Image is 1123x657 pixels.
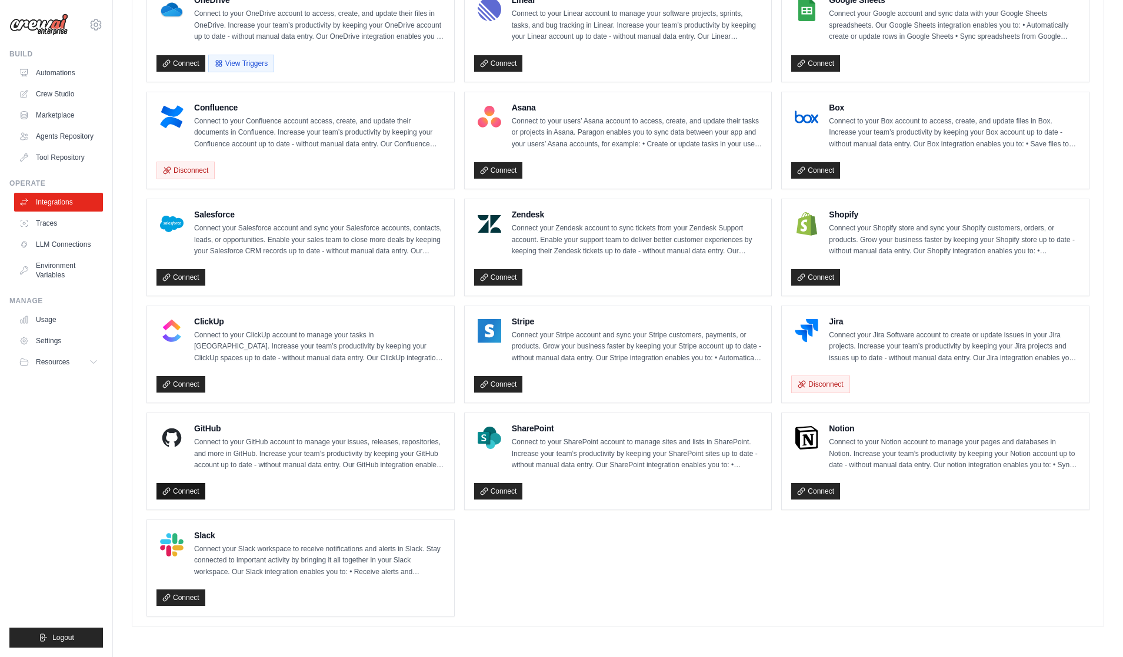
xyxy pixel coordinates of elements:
[791,162,840,179] a: Connect
[14,235,103,254] a: LLM Connections
[156,269,205,286] a: Connect
[829,437,1079,471] p: Connect to your Notion account to manage your pages and databases in Notion. Increase your team’s...
[14,193,103,212] a: Integrations
[14,310,103,329] a: Usage
[791,55,840,72] a: Connect
[208,55,274,72] button: View Triggers
[829,223,1079,257] p: Connect your Shopify store and sync your Shopify customers, orders, or products. Grow your busine...
[156,589,205,606] a: Connect
[791,376,849,393] button: Disconnect
[512,330,762,364] p: Connect your Stripe account and sync your Stripe customers, payments, or products. Grow your busi...
[36,357,69,367] span: Resources
[474,483,523,500] a: Connect
[829,8,1079,43] p: Connect your Google account and sync data with your Google Sheets spreadsheets. Our Google Sheets...
[512,437,762,471] p: Connect to your SharePoint account to manage sites and lists in SharePoint. Increase your team’s ...
[194,102,445,113] h4: Confluence
[512,102,762,113] h4: Asana
[829,116,1079,150] p: Connect to your Box account to access, create, and update files in Box. Increase your team’s prod...
[791,483,840,500] a: Connect
[14,148,103,167] a: Tool Repository
[156,376,205,393] a: Connect
[160,426,184,450] img: GitHub Logo
[512,423,762,434] h4: SharePoint
[9,49,103,59] div: Build
[160,105,184,129] img: Confluence Logo
[795,426,818,450] img: Notion Logo
[512,223,762,257] p: Connect your Zendesk account to sync tickets from your Zendesk Support account. Enable your suppo...
[194,116,445,150] p: Connect to your Confluence account access, create, and update their documents in Confluence. Incr...
[14,353,103,371] button: Resources
[160,533,184,557] img: Slack Logo
[512,316,762,327] h4: Stripe
[52,633,74,642] span: Logout
[512,209,762,220] h4: Zendesk
[9,179,103,188] div: Operate
[512,8,762,43] p: Connect to your Linear account to manage your software projects, sprints, tasks, and bug tracking...
[194,223,445,257] p: Connect your Salesforce account and sync your Salesforce accounts, contacts, leads, or opportunit...
[156,483,205,500] a: Connect
[14,106,103,125] a: Marketplace
[478,319,501,343] img: Stripe Logo
[795,212,818,236] img: Shopify Logo
[14,63,103,82] a: Automations
[14,256,103,284] a: Environment Variables
[9,296,103,306] div: Manage
[160,212,184,236] img: Salesforce Logo
[474,269,523,286] a: Connect
[194,209,445,220] h4: Salesforce
[829,423,1079,434] h4: Notion
[474,376,523,393] a: Connect
[829,209,1079,220] h4: Shopify
[478,105,501,129] img: Asana Logo
[474,162,523,179] a: Connect
[14,214,103,233] a: Traces
[474,55,523,72] a: Connect
[9,628,103,648] button: Logout
[194,330,445,364] p: Connect to your ClickUp account to manage your tasks in [GEOGRAPHIC_DATA]. Increase your team’s p...
[194,423,445,434] h4: GitHub
[194,529,445,541] h4: Slack
[194,437,445,471] p: Connect to your GitHub account to manage your issues, releases, repositories, and more in GitHub....
[829,330,1079,364] p: Connect your Jira Software account to create or update issues in your Jira projects. Increase you...
[160,319,184,343] img: ClickUp Logo
[795,105,818,129] img: Box Logo
[829,316,1079,327] h4: Jira
[14,85,103,103] a: Crew Studio
[14,331,103,350] a: Settings
[194,8,445,43] p: Connect to your OneDrive account to access, create, and update their files in OneDrive. Increase ...
[194,316,445,327] h4: ClickUp
[156,162,215,179] button: Disconnect
[478,426,501,450] img: SharePoint Logo
[478,212,501,236] img: Zendesk Logo
[9,14,68,36] img: Logo
[156,55,205,72] a: Connect
[795,319,818,343] img: Jira Logo
[194,544,445,578] p: Connect your Slack workspace to receive notifications and alerts in Slack. Stay connected to impo...
[829,102,1079,113] h4: Box
[512,116,762,150] p: Connect to your users’ Asana account to access, create, and update their tasks or projects in Asa...
[791,269,840,286] a: Connect
[14,127,103,146] a: Agents Repository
